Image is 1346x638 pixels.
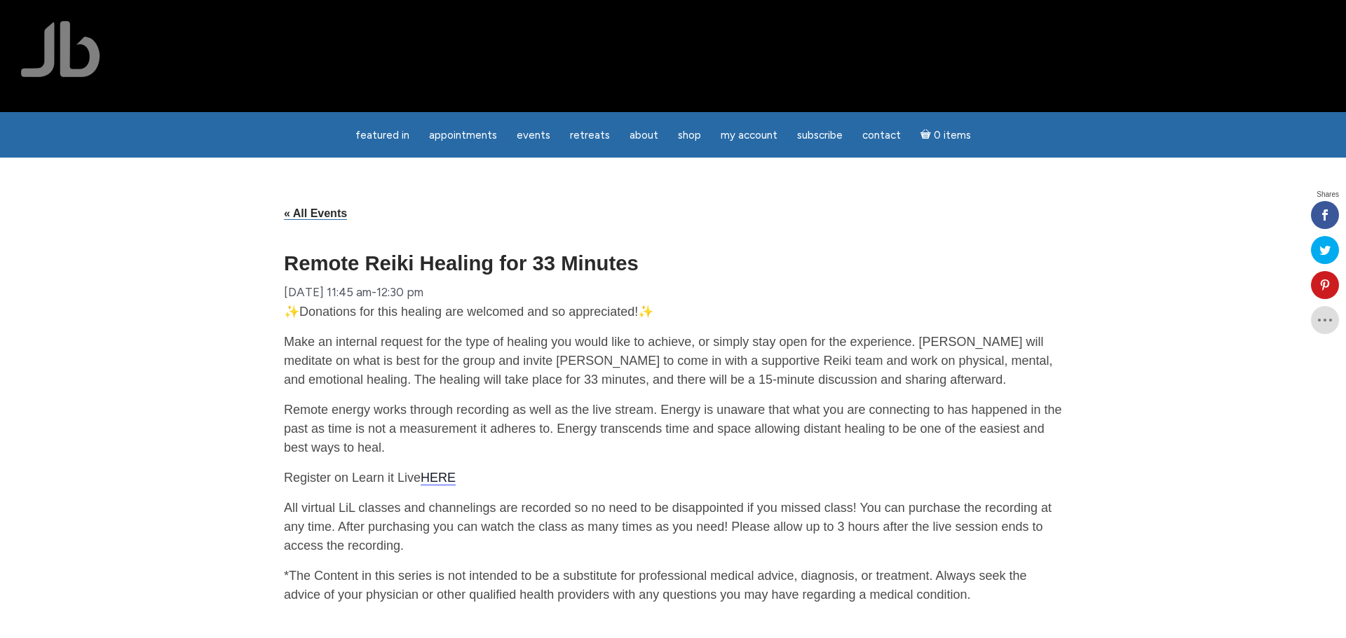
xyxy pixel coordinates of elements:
[284,401,1062,457] p: Remote energy works through recording as well as the live stream. Energy is unaware that what you...
[669,122,709,149] a: Shop
[854,122,909,149] a: Contact
[284,303,1062,321] p: ✨Donations for this healing are welcomed and so appreciated!✨
[920,129,934,141] i: Cart
[621,122,667,149] a: About
[284,282,423,303] div: -
[678,129,701,141] span: Shop
[284,253,1062,273] h1: Remote Reiki Healing for 33 Minutes
[508,122,559,149] a: Events
[712,122,786,149] a: My Account
[562,122,618,149] a: Retreats
[789,122,851,149] a: Subscribe
[570,129,610,141] span: Retreats
[429,129,497,141] span: Appointments
[284,333,1062,389] p: Make an internal request for the type of healing you would like to achieve, or simply stay open f...
[862,129,901,141] span: Contact
[284,207,347,220] a: « All Events
[347,122,418,149] a: featured in
[376,285,423,299] span: 12:30 pm
[421,471,456,485] a: HERE
[284,567,1062,604] p: *The Content in this series is not intended to be a substitute for professional medical advice, d...
[421,122,505,149] a: Appointments
[934,130,971,141] span: 0 items
[721,129,777,141] span: My Account
[1317,191,1339,198] span: Shares
[912,120,979,149] a: Cart0 items
[284,285,372,299] span: [DATE] 11:45 am
[797,129,843,141] span: Subscribe
[284,469,1062,487] p: Register on Learn it Live
[21,21,100,77] img: Jamie Butler. The Everyday Medium
[355,129,409,141] span: featured in
[630,129,658,141] span: About
[284,499,1062,555] p: All virtual LiL classes and channelings are recorded so no need to be disappointed if you missed ...
[517,129,550,141] span: Events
